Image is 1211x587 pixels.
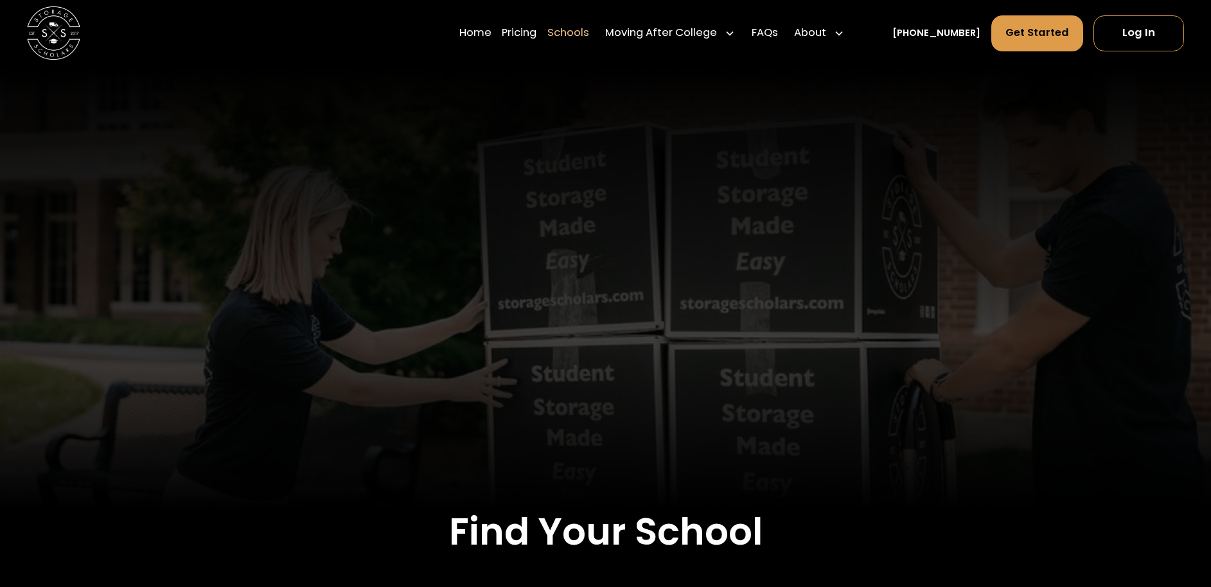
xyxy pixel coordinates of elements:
[788,15,850,52] div: About
[125,509,1086,554] h2: Find Your School
[1093,15,1184,51] a: Log In
[991,15,1083,51] a: Get Started
[459,15,491,52] a: Home
[605,25,717,41] div: Moving After College
[892,26,980,40] a: [PHONE_NUMBER]
[794,25,826,41] div: About
[599,15,741,52] div: Moving After College
[27,6,80,60] img: Storage Scholars main logo
[547,15,589,52] a: Schools
[752,15,778,52] a: FAQs
[502,15,536,52] a: Pricing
